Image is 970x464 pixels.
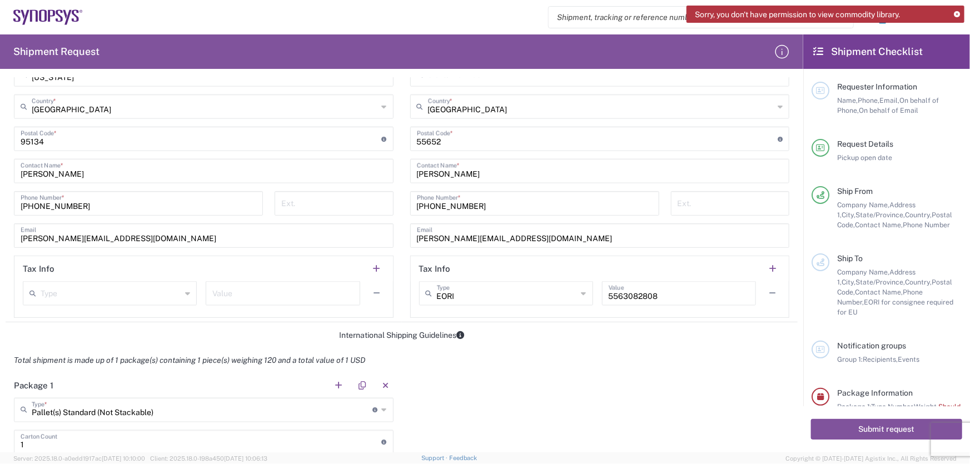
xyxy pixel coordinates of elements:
span: Server: 2025.18.0-a0edd1917ac [13,455,145,462]
span: Sorry, you don't have permission to view commodity library. [695,9,900,19]
span: Pickup open date [837,153,892,162]
span: [DATE] 10:10:00 [102,455,145,462]
span: [DATE] 10:06:13 [224,455,267,462]
span: Company Name, [837,201,889,209]
span: Country, [905,278,932,286]
input: Shipment, tracking or reference number [549,7,837,28]
em: Total shipment is made up of 1 package(s) containing 1 piece(s) weighing 120 and a total value of... [6,356,374,365]
h2: Package 1 [14,380,53,391]
span: Email, [879,96,899,104]
span: Events [898,355,919,363]
span: Country, [905,211,932,219]
span: Package 1: [837,402,871,411]
span: EORI for consignee required for EU [837,298,953,316]
span: Client: 2025.18.0-198a450 [150,455,267,462]
span: State/Province, [855,211,905,219]
span: On behalf of Email [859,106,918,114]
span: Ship To [837,254,863,263]
span: Weight, [914,402,938,411]
span: Name, [837,96,858,104]
div: International Shipping Guidelines [6,330,798,340]
h2: Tax Info [419,263,451,275]
span: Contact Name, [855,221,903,229]
span: Group 1: [837,355,863,363]
span: Contact Name, [855,288,903,296]
span: Request Details [837,139,893,148]
span: Number, [888,402,914,411]
span: City, [842,278,855,286]
span: Package Information [837,388,913,397]
button: Submit request [811,419,962,440]
a: Feedback [449,455,477,461]
h2: Shipment Request [13,45,100,58]
span: State/Province, [855,278,905,286]
span: Phone, [858,96,879,104]
a: Support [421,455,449,461]
span: Recipients, [863,355,898,363]
span: Copyright © [DATE]-[DATE] Agistix Inc., All Rights Reserved [785,453,957,463]
h2: Shipment Checklist [813,45,923,58]
span: Notification groups [837,341,906,350]
span: Ship From [837,187,873,196]
span: Phone Number [903,221,950,229]
span: Company Name, [837,268,889,276]
span: Type, [871,402,888,411]
span: Requester Information [837,82,917,91]
span: City, [842,211,855,219]
h2: Tax Info [23,263,54,275]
